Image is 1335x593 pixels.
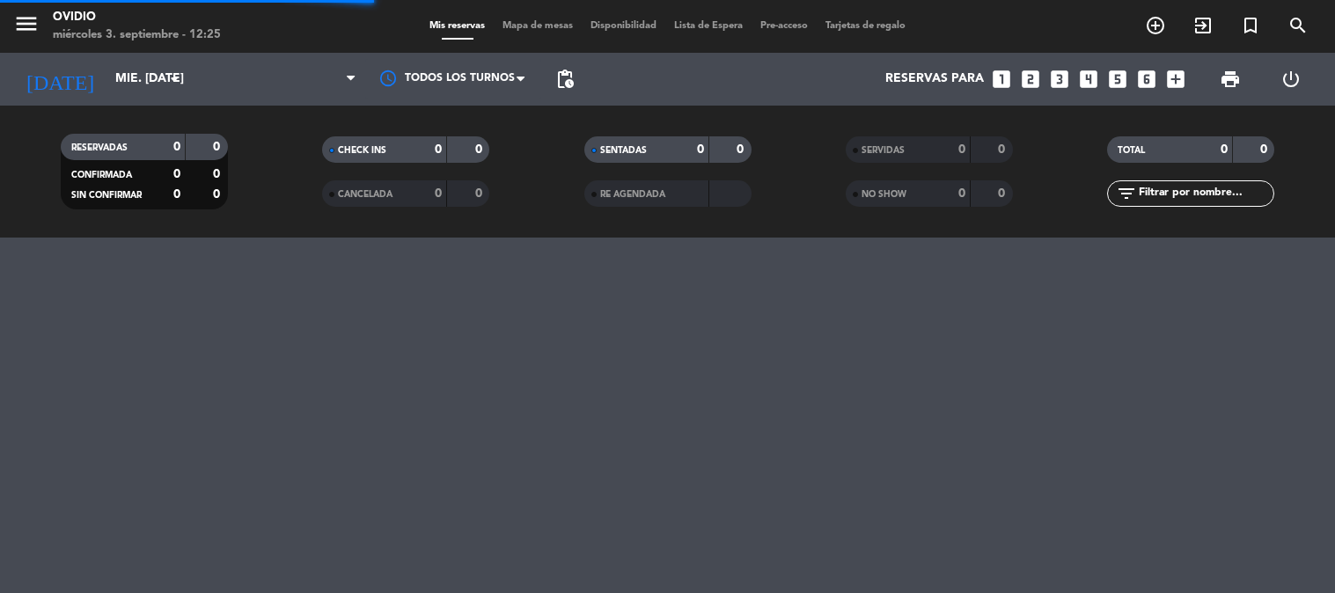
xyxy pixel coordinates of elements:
button: menu [13,11,40,43]
div: LOG OUT [1261,53,1322,106]
span: NO SHOW [862,190,906,199]
span: Lista de Espera [665,21,752,31]
i: filter_list [1116,183,1137,204]
i: power_settings_new [1280,69,1302,90]
span: SERVIDAS [862,146,905,155]
span: CANCELADA [338,190,392,199]
i: looks_two [1019,68,1042,91]
strong: 0 [173,188,180,201]
strong: 0 [1260,143,1271,156]
i: turned_in_not [1240,15,1261,36]
i: looks_6 [1135,68,1158,91]
div: Ovidio [53,9,221,26]
i: menu [13,11,40,37]
strong: 0 [213,168,224,180]
span: pending_actions [554,69,576,90]
i: add_circle_outline [1145,15,1166,36]
strong: 0 [475,187,486,200]
i: add_box [1164,68,1187,91]
i: [DATE] [13,60,106,99]
strong: 0 [1221,143,1228,156]
span: SIN CONFIRMAR [71,191,142,200]
strong: 0 [475,143,486,156]
strong: 0 [958,187,965,200]
i: arrow_drop_down [164,69,185,90]
i: looks_4 [1077,68,1100,91]
strong: 0 [213,188,224,201]
span: TOTAL [1118,146,1145,155]
strong: 0 [697,143,704,156]
input: Filtrar por nombre... [1137,184,1273,203]
strong: 0 [173,141,180,153]
div: miércoles 3. septiembre - 12:25 [53,26,221,44]
strong: 0 [958,143,965,156]
strong: 0 [435,143,442,156]
span: CHECK INS [338,146,386,155]
span: Pre-acceso [752,21,817,31]
span: RE AGENDADA [600,190,665,199]
span: RESERVADAS [71,143,128,152]
strong: 0 [998,143,1009,156]
span: Reservas para [885,72,984,86]
span: print [1220,69,1241,90]
span: CONFIRMADA [71,171,132,179]
span: Mapa de mesas [494,21,582,31]
span: Disponibilidad [582,21,665,31]
strong: 0 [173,168,180,180]
span: SENTADAS [600,146,647,155]
i: looks_3 [1048,68,1071,91]
strong: 0 [998,187,1009,200]
i: exit_to_app [1192,15,1214,36]
strong: 0 [213,141,224,153]
strong: 0 [435,187,442,200]
span: Tarjetas de regalo [817,21,914,31]
span: Mis reservas [421,21,494,31]
i: looks_5 [1106,68,1129,91]
i: search [1287,15,1309,36]
strong: 0 [737,143,747,156]
i: looks_one [990,68,1013,91]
